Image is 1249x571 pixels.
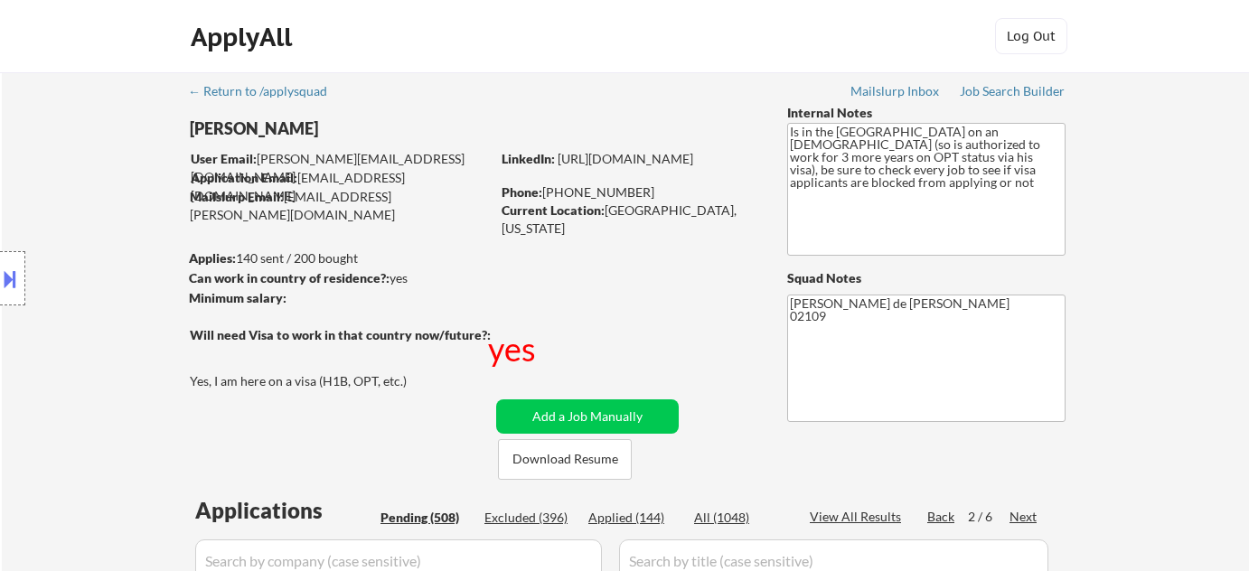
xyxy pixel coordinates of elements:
[502,202,605,218] strong: Current Location:
[502,183,757,201] div: [PHONE_NUMBER]
[968,508,1010,526] div: 2 / 6
[850,84,941,102] a: Mailslurp Inbox
[1010,508,1038,526] div: Next
[190,327,491,342] strong: Will need Visa to work in that country now/future?:
[191,22,297,52] div: ApplyAll
[195,500,374,521] div: Applications
[588,509,679,527] div: Applied (144)
[502,151,555,166] strong: LinkedIn:
[190,372,495,390] div: Yes, I am here on a visa (H1B, OPT, etc.)
[960,85,1066,98] div: Job Search Builder
[850,85,941,98] div: Mailslurp Inbox
[787,269,1066,287] div: Squad Notes
[189,249,490,267] div: 140 sent / 200 bought
[558,151,693,166] a: [URL][DOMAIN_NAME]
[787,104,1066,122] div: Internal Notes
[380,509,471,527] div: Pending (508)
[190,188,490,223] div: [EMAIL_ADDRESS][PERSON_NAME][DOMAIN_NAME]
[810,508,906,526] div: View All Results
[488,326,540,371] div: yes
[188,85,344,98] div: ← Return to /applysquad
[694,509,784,527] div: All (1048)
[484,509,575,527] div: Excluded (396)
[191,169,490,204] div: [EMAIL_ADDRESS][DOMAIN_NAME]
[995,18,1067,54] button: Log Out
[189,269,484,287] div: yes
[502,184,542,200] strong: Phone:
[502,201,757,237] div: [GEOGRAPHIC_DATA], [US_STATE]
[498,439,632,480] button: Download Resume
[190,117,561,140] div: [PERSON_NAME]
[188,84,344,102] a: ← Return to /applysquad
[960,84,1066,102] a: Job Search Builder
[496,399,679,434] button: Add a Job Manually
[191,150,490,185] div: [PERSON_NAME][EMAIL_ADDRESS][DOMAIN_NAME]
[927,508,956,526] div: Back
